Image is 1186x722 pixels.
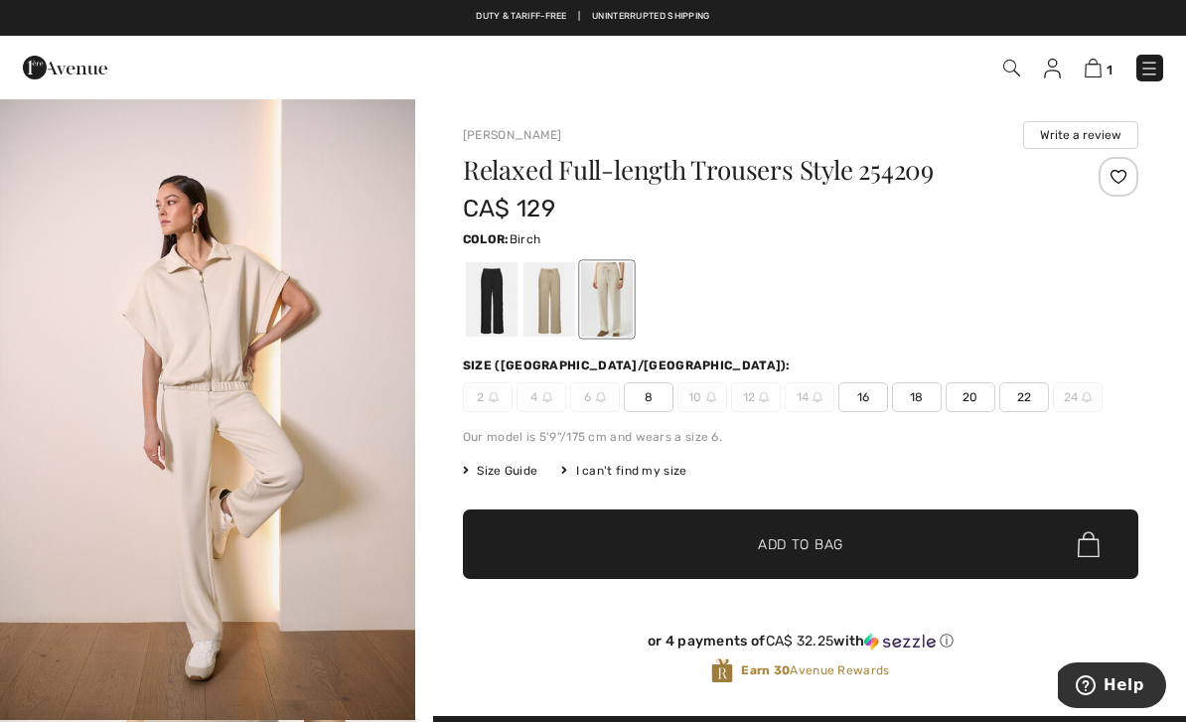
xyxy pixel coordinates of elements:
a: 1ère Avenue [23,57,107,75]
img: My Info [1044,59,1061,78]
span: 14 [785,382,834,412]
div: or 4 payments of with [463,633,1138,650]
span: 22 [999,382,1049,412]
img: ring-m.svg [1082,392,1092,402]
strong: Earn 30 [741,663,790,677]
span: 4 [517,382,566,412]
img: ring-m.svg [759,392,769,402]
img: ring-m.svg [813,392,822,402]
div: Our model is 5'9"/175 cm and wears a size 6. [463,428,1138,446]
img: Shopping Bag [1085,59,1102,77]
span: 10 [677,382,727,412]
div: Fawn [523,262,575,337]
iframe: Opens a widget where you can find more information [1058,662,1166,712]
span: CA$ 129 [463,195,555,222]
img: ring-m.svg [489,392,499,402]
div: Black [466,262,518,337]
span: 6 [570,382,620,412]
h1: Relaxed Full-length Trousers Style 254209 [463,157,1026,183]
span: 8 [624,382,673,412]
span: Color: [463,232,510,246]
span: 20 [946,382,995,412]
span: 1 [1107,63,1112,77]
span: Add to Bag [758,534,843,555]
span: 12 [731,382,781,412]
span: 24 [1053,382,1103,412]
span: 16 [838,382,888,412]
a: 1 [1085,56,1112,79]
button: Add to Bag [463,509,1138,579]
span: Size Guide [463,462,537,480]
span: Birch [510,232,541,246]
div: Birch [581,262,633,337]
span: Avenue Rewards [741,661,889,679]
button: Write a review [1023,121,1138,149]
div: Size ([GEOGRAPHIC_DATA]/[GEOGRAPHIC_DATA]): [463,357,795,374]
img: ring-m.svg [596,392,606,402]
span: 2 [463,382,513,412]
img: ring-m.svg [542,392,552,402]
img: Bag.svg [1078,531,1100,557]
img: ring-m.svg [706,392,716,402]
img: Menu [1139,59,1159,78]
img: Avenue Rewards [711,657,733,684]
a: [PERSON_NAME] [463,128,562,142]
img: 1ère Avenue [23,48,107,87]
div: I can't find my size [561,462,686,480]
div: or 4 payments ofCA$ 32.25withSezzle Click to learn more about Sezzle [463,633,1138,657]
img: Sezzle [864,633,936,650]
span: 18 [892,382,942,412]
span: CA$ 32.25 [766,633,834,650]
img: Search [1003,60,1020,76]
